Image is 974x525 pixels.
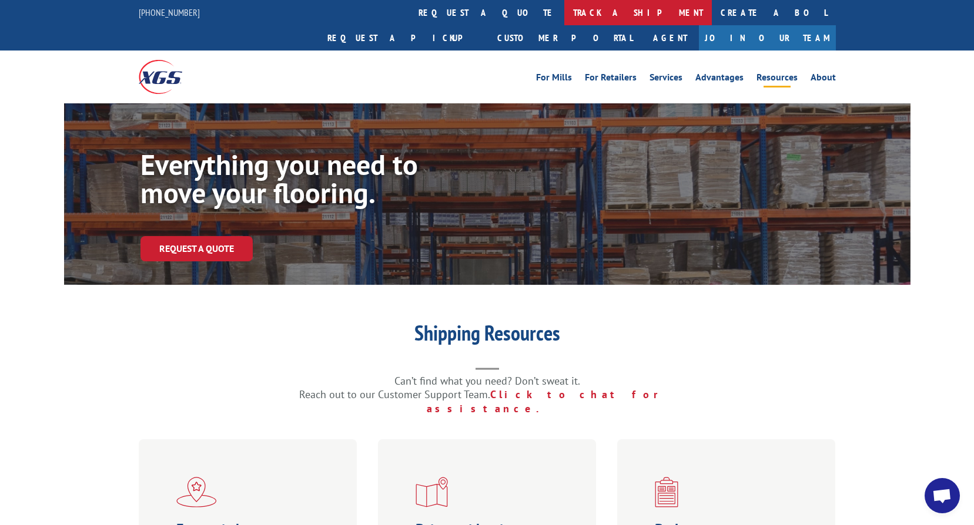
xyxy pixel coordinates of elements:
a: For Mills [536,73,572,86]
div: Open chat [925,478,960,513]
a: Services [650,73,682,86]
a: Click to chat for assistance. [427,388,675,415]
a: Advantages [695,73,744,86]
img: xgs-icon-distribution-map-red [416,477,448,507]
a: Request a Quote [140,236,253,261]
a: [PHONE_NUMBER] [139,6,200,18]
a: Resources [757,73,798,86]
h1: Everything you need to move your flooring. [140,150,493,213]
a: Join Our Team [699,25,836,51]
a: Request a pickup [319,25,488,51]
img: xgs-icon-flagship-distribution-model-red [176,477,217,507]
a: For Retailers [585,73,637,86]
a: Customer Portal [488,25,641,51]
a: Agent [641,25,699,51]
p: Can’t find what you need? Don’t sweat it. Reach out to our Customer Support Team. [252,374,722,416]
h1: Shipping Resources [252,322,722,349]
img: xgs-icon-bo-l-generator-red [655,477,678,507]
a: About [811,73,836,86]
